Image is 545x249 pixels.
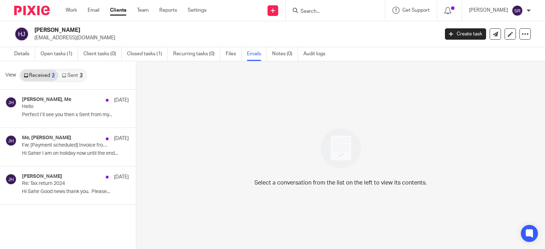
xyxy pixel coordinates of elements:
[22,181,108,187] p: Re: Tax return 2024
[254,179,427,187] p: Select a conversation from the list on the left to view its contents.
[114,97,129,104] p: [DATE]
[114,135,129,142] p: [DATE]
[110,7,126,14] a: Clients
[22,174,62,180] h4: [PERSON_NAME]
[5,97,17,108] img: svg%3E
[14,27,29,41] img: svg%3E
[20,70,58,81] a: Received3
[22,189,129,195] p: Hi Sahir Good news thank you. Please...
[300,9,364,15] input: Search
[173,47,220,61] a: Recurring tasks (0)
[40,47,78,61] a: Open tasks (1)
[303,47,331,61] a: Audit logs
[52,73,55,78] div: 3
[14,6,50,15] img: Pixie
[226,47,242,61] a: Files
[14,47,35,61] a: Details
[88,7,99,14] a: Email
[137,7,149,14] a: Team
[316,124,365,173] img: image
[58,70,86,81] a: Sent3
[5,135,17,146] img: svg%3E
[66,7,77,14] a: Work
[22,142,108,148] p: Fw: [Payment scheduled] Invoice from TaxAssist- Broxbourne for [PERSON_NAME] #INV-1090
[159,7,177,14] a: Reports
[34,27,354,34] h2: [PERSON_NAME]
[80,73,83,78] div: 3
[402,8,430,13] span: Get Support
[34,34,434,41] p: [EMAIL_ADDRESS][DOMAIN_NAME]
[247,47,267,61] a: Emails
[22,97,71,103] h4: [PERSON_NAME], Me
[469,7,508,14] p: [PERSON_NAME]
[445,28,486,40] a: Create task
[22,151,129,157] p: Hi Saher I am on holiday now until the end...
[22,112,129,118] p: Perfect I’ll see you then x Sent from my...
[114,174,129,181] p: [DATE]
[22,135,71,141] h4: Me, [PERSON_NAME]
[5,72,16,79] span: View
[512,5,523,16] img: svg%3E
[5,174,17,185] img: svg%3E
[188,7,207,14] a: Settings
[272,47,298,61] a: Notes (0)
[83,47,122,61] a: Client tasks (0)
[22,104,108,110] p: Hello
[127,47,168,61] a: Closed tasks (1)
